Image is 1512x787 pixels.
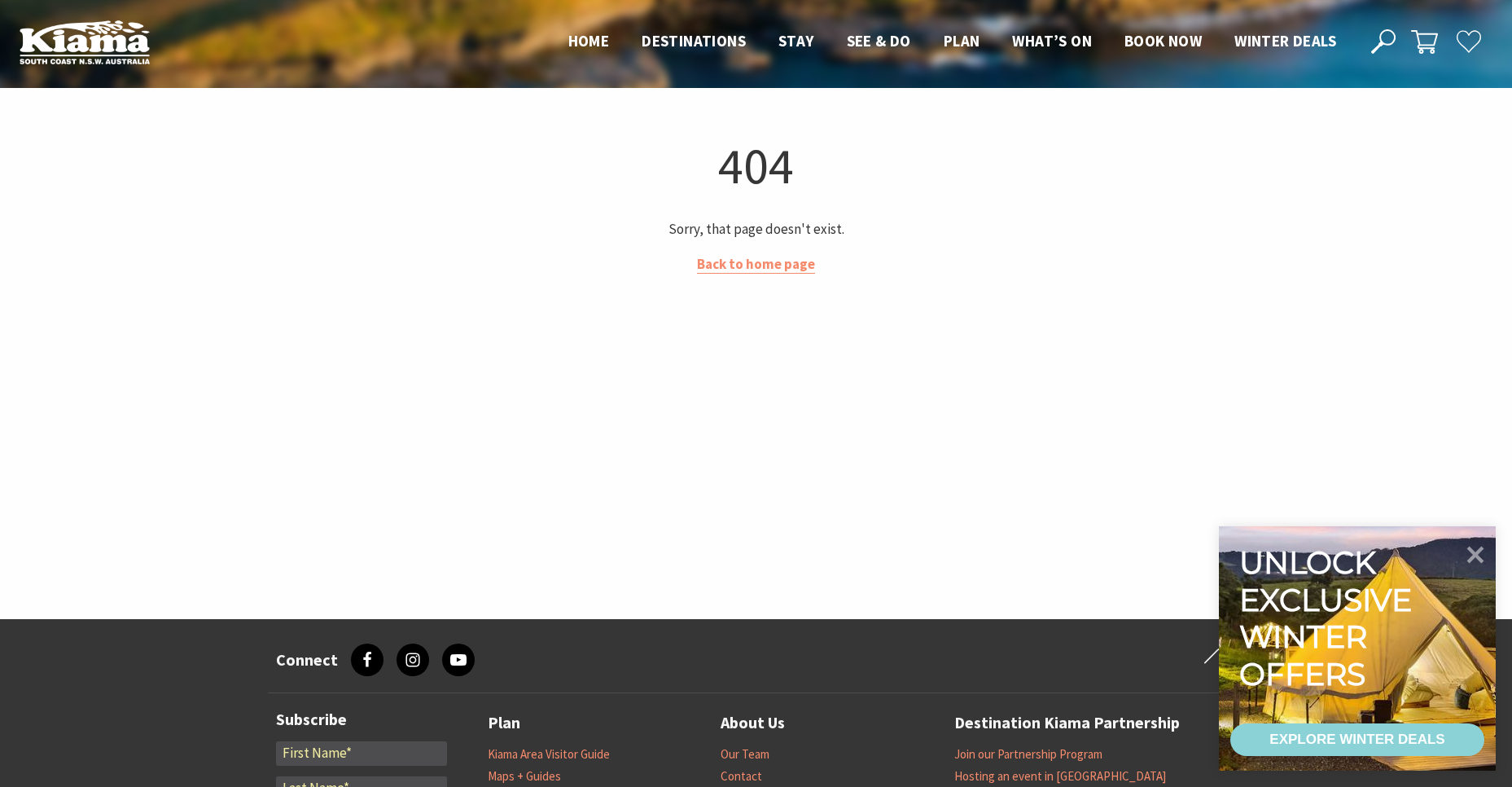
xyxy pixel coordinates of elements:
[488,746,610,763] a: Kiama Area Visitor Guide
[954,768,1166,785] a: Hosting an event in [GEOGRAPHIC_DATA]
[274,218,1238,240] p: Sorry, that page doesn't exist.
[274,133,1238,199] h1: 404
[1124,31,1202,51] span: Book now
[1012,31,1092,51] span: What’s On
[552,29,1352,55] nav: Main Menu
[721,746,769,763] a: Our Team
[1230,723,1484,756] a: EXPLORE WINTER DEALS
[20,20,150,64] img: Kiama Logo
[697,255,815,274] a: Back to home page
[568,31,610,51] span: Home
[944,31,980,51] span: Plan
[954,746,1102,763] a: Join our Partnership Program
[1269,723,1444,756] div: EXPLORE WINTER DEALS
[1239,544,1419,692] div: Unlock exclusive winter offers
[488,710,520,736] a: Plan
[488,768,561,785] a: Maps + Guides
[954,710,1180,736] a: Destination Kiama Partnership
[778,31,814,51] span: Stay
[721,710,785,736] a: About Us
[276,650,338,670] h3: Connect
[721,768,762,785] a: Contact
[276,741,447,766] input: First Name*
[642,31,746,51] span: Destinations
[847,31,911,51] span: See & Do
[1234,31,1336,51] span: Winter Deals
[276,710,447,729] h3: Subscribe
